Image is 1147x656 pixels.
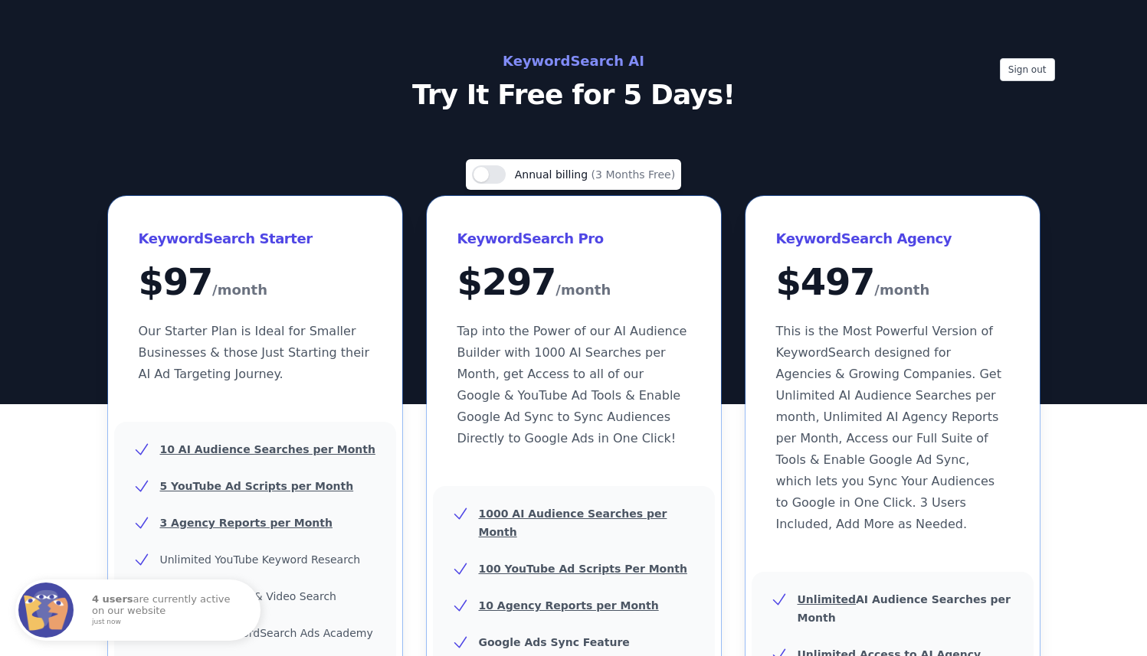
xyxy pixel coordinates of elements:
p: are currently active on our website [92,594,245,625]
span: Access to KeywordSearch Ads Academy [160,627,373,639]
span: /month [555,278,611,302]
u: Unlimited [798,593,857,605]
b: AI Audience Searches per Month [798,593,1011,624]
span: /month [874,278,929,302]
h2: KeywordSearch AI [231,49,917,73]
span: (3 Months Free) [592,168,676,181]
span: This is the Most Powerful Version of KeywordSearch designed for Agencies & Growing Companies. Get... [776,324,1001,531]
h3: KeywordSearch Pro [457,227,690,251]
b: Google Ads Sync Feature [479,636,630,648]
u: 100 YouTube Ad Scripts Per Month [479,563,687,575]
strong: 4 users [92,593,133,605]
u: 10 AI Audience Searches per Month [160,443,375,455]
u: 1000 AI Audience Searches per Month [479,508,667,538]
div: $ 97 [139,263,372,302]
span: Unlimited YouTube Keyword Research [160,553,361,566]
span: /month [212,278,267,302]
span: YouTube Channel & Video Search [160,590,336,602]
div: $ 297 [457,263,690,302]
span: Annual billing [515,168,592,181]
span: Our Starter Plan is Ideal for Smaller Businesses & those Just Starting their AI Ad Targeting Jour... [139,324,370,381]
u: 3 Agency Reports per Month [160,517,333,529]
button: Sign out [1000,58,1055,81]
u: 5 YouTube Ad Scripts per Month [160,480,354,492]
p: Try It Free for 5 Days! [231,80,917,110]
u: 10 Agency Reports per Month [479,599,659,612]
div: $ 497 [776,263,1009,302]
h3: KeywordSearch Starter [139,227,372,251]
h3: KeywordSearch Agency [776,227,1009,251]
span: Tap into the Power of our AI Audience Builder with 1000 AI Searches per Month, get Access to all ... [457,324,687,445]
img: Fomo [18,583,74,638]
small: just now [92,618,241,626]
